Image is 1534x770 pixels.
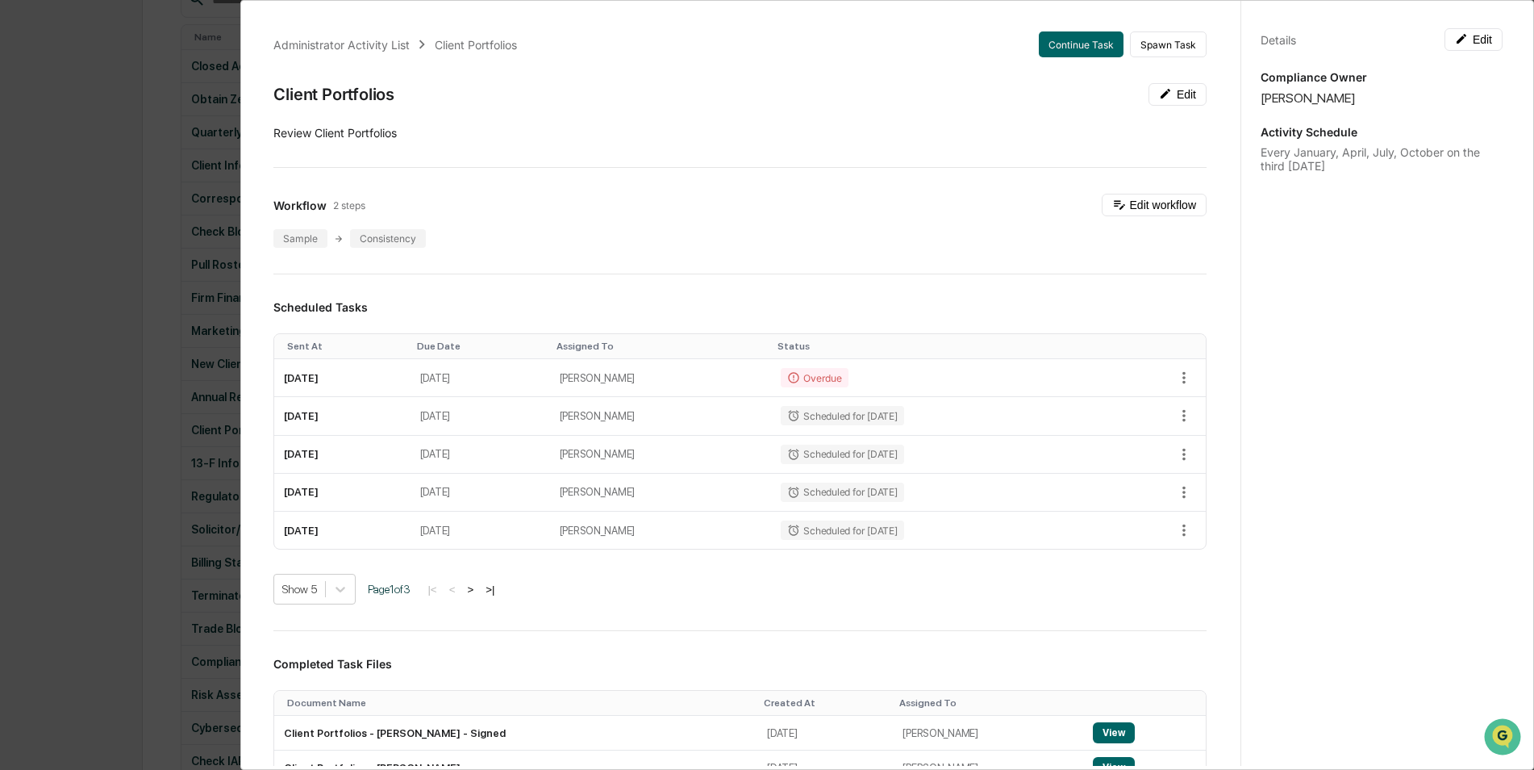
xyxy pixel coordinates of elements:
[160,274,195,286] span: Pylon
[1482,717,1526,760] iframe: Open customer support
[110,197,206,226] a: 🗄️Attestations
[42,73,266,90] input: Clear
[1148,83,1207,106] button: Edit
[1093,722,1135,743] button: View
[287,341,403,352] div: Toggle SortBy
[1261,70,1503,84] p: Compliance Owner
[10,197,110,226] a: 🖐️Preclearance
[417,341,544,352] div: Toggle SortBy
[274,716,757,751] td: Client Portfolios - [PERSON_NAME] - Signed
[274,397,410,435] td: [DATE]
[274,436,410,474] td: [DATE]
[273,199,327,212] span: Workflow
[550,436,772,474] td: [PERSON_NAME]
[273,229,327,248] div: Sample
[411,359,550,397] td: [DATE]
[1130,31,1207,57] button: Spawn Task
[274,359,410,397] td: [DATE]
[893,716,1083,751] td: [PERSON_NAME]
[1444,28,1503,51] button: Edit
[411,436,550,474] td: [DATE]
[1039,31,1123,57] button: Continue Task
[444,583,461,596] button: <
[550,359,772,397] td: [PERSON_NAME]
[550,397,772,435] td: [PERSON_NAME]
[1261,33,1296,47] div: Details
[1261,90,1503,106] div: [PERSON_NAME]
[435,38,517,52] div: Client Portfolios
[481,583,499,596] button: >|
[273,657,1207,671] h3: Completed Task Files
[16,205,29,218] div: 🖐️
[274,512,410,549] td: [DATE]
[16,34,294,60] p: How can we help?
[462,583,478,596] button: >
[117,205,130,218] div: 🗄️
[274,474,410,512] td: [DATE]
[273,300,1207,314] h3: Scheduled Tasks
[32,203,104,220] span: Preclearance
[757,716,893,751] td: [DATE]
[273,85,394,104] div: Client Portfolios
[777,341,1097,352] div: Toggle SortBy
[274,128,294,148] button: Start new chat
[411,474,550,512] td: [DATE]
[1261,125,1503,139] p: Activity Schedule
[411,397,550,435] td: [DATE]
[273,38,410,52] div: Administrator Activity List
[781,445,903,464] div: Scheduled for [DATE]
[114,273,195,286] a: Powered byPylon
[781,368,848,387] div: Overdue
[411,512,550,549] td: [DATE]
[55,123,265,140] div: Start new chat
[368,583,411,596] span: Page 1 of 3
[133,203,200,220] span: Attestations
[1261,145,1503,173] div: Every January, April, July, October on the third [DATE]
[781,406,903,425] div: Scheduled for [DATE]
[899,697,1077,709] div: Toggle SortBy
[781,521,903,540] div: Scheduled for [DATE]
[1102,194,1207,216] button: Edit workflow
[1096,697,1199,709] div: Toggle SortBy
[556,341,765,352] div: Toggle SortBy
[10,228,108,257] a: 🔎Data Lookup
[55,140,204,153] div: We're available if you need us!
[781,483,903,502] div: Scheduled for [DATE]
[333,199,365,211] span: 2 steps
[273,125,1207,141] p: Review Client Portfolios
[350,229,426,248] div: Consistency
[550,474,772,512] td: [PERSON_NAME]
[32,234,102,250] span: Data Lookup
[16,236,29,249] div: 🔎
[423,583,441,596] button: |<
[550,512,772,549] td: [PERSON_NAME]
[16,123,45,153] img: 1746055101610-c473b297-6a78-478c-a979-82029cc54cd1
[287,697,751,709] div: Toggle SortBy
[764,697,886,709] div: Toggle SortBy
